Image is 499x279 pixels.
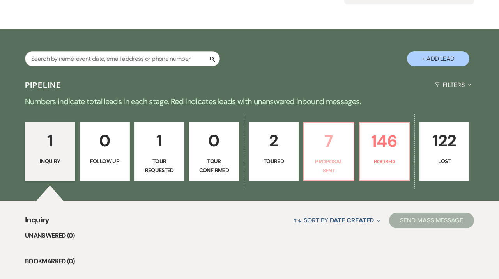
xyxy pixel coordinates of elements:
[303,122,354,181] a: 7Proposal Sent
[293,216,302,224] span: ↑↓
[330,216,374,224] span: Date Created
[389,213,474,228] button: Send Mass Message
[30,128,70,154] p: 1
[85,157,124,165] p: Follow Up
[407,51,469,66] button: + Add Lead
[249,122,299,181] a: 2Toured
[25,122,75,181] a: 1Inquiry
[25,214,50,231] span: Inquiry
[254,157,294,165] p: Toured
[432,75,474,95] button: Filters
[419,122,469,181] a: 122Lost
[194,157,234,174] p: Tour Confirmed
[25,231,474,241] li: Unanswered (0)
[254,128,294,154] p: 2
[425,157,464,165] p: Lost
[189,122,239,181] a: 0Tour Confirmed
[140,157,179,174] p: Tour Requested
[140,128,179,154] p: 1
[365,157,404,166] p: Booked
[365,128,404,154] p: 146
[290,210,383,231] button: Sort By Date Created
[309,157,349,175] p: Proposal Sent
[134,122,184,181] a: 1Tour Requested
[359,122,410,181] a: 146Booked
[30,157,70,165] p: Inquiry
[25,256,474,267] li: Bookmarked (0)
[25,51,220,66] input: Search by name, event date, email address or phone number
[194,128,234,154] p: 0
[85,128,124,154] p: 0
[425,128,464,154] p: 122
[25,80,62,91] h3: Pipeline
[309,128,349,154] p: 7
[80,122,129,181] a: 0Follow Up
